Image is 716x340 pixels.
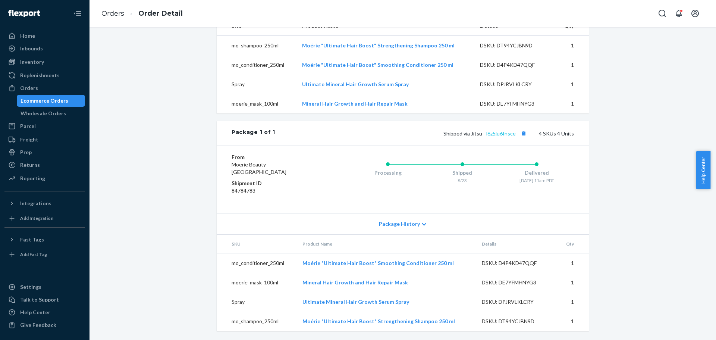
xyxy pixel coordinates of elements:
[20,122,36,130] div: Parcel
[4,306,85,318] a: Help Center
[482,298,552,306] div: DSKU: DPJRVLKLCRY
[558,312,589,331] td: 1
[688,6,703,21] button: Open account menu
[4,234,85,246] button: Fast Tags
[480,42,550,49] div: DSKU: DT94YCJBN9D
[558,292,589,312] td: 1
[671,6,686,21] button: Open notifications
[232,161,286,175] span: Moerie Beauty [GEOGRAPHIC_DATA]
[4,120,85,132] a: Parcel
[558,253,589,273] td: 1
[302,42,455,49] a: Moérie "Ultimate Hair Boost" Strengthening Shampoo 250 ml
[217,312,296,331] td: mo_shampoo_250ml
[138,9,183,18] a: Order Detail
[4,82,85,94] a: Orders
[302,100,408,107] a: Mineral Hair Growth and Hair Repair Mask
[8,10,40,17] img: Flexport logo
[499,177,574,184] div: [DATE] 11am PDT
[499,169,574,177] div: Delivered
[425,169,500,177] div: Shipped
[20,251,47,258] div: Add Fast Tag
[302,318,455,324] a: Moérie "Ultimate Hair Boost" Strengthening Shampoo 250 ml
[4,69,85,81] a: Replenishments
[232,153,321,161] dt: From
[95,3,189,25] ol: breadcrumbs
[17,107,85,119] a: Wholesale Orders
[302,299,409,305] a: Ultimate Mineral Hair Growth Serum Spray
[302,81,409,87] a: Ultimate Mineral Hair Growth Serum Spray
[480,81,550,88] div: DSKU: DPJRVLKLCRY
[519,128,528,138] button: Copy tracking number
[275,128,574,138] div: 4 SKUs 4 Units
[217,292,296,312] td: Spray
[4,43,85,54] a: Inbounds
[476,235,558,253] th: Details
[482,279,552,286] div: DSKU: DE7YFMHNYG3
[217,253,296,273] td: mo_conditioner_250ml
[351,169,425,177] div: Processing
[232,128,275,138] div: Package 1 of 1
[217,55,296,75] td: mo_conditioner_250ml
[4,281,85,293] a: Settings
[20,321,56,329] div: Give Feedback
[4,197,85,209] button: Integrations
[482,259,552,267] div: DSKU: D4P4KD47QQF
[558,235,589,253] th: Qty
[556,75,589,94] td: 1
[556,36,589,56] td: 1
[558,273,589,292] td: 1
[217,235,296,253] th: SKU
[20,283,41,291] div: Settings
[21,110,66,117] div: Wholesale Orders
[20,32,35,40] div: Home
[20,136,38,143] div: Freight
[20,45,43,52] div: Inbounds
[4,146,85,158] a: Prep
[482,318,552,325] div: DSKU: DT94YCJBN9D
[4,172,85,184] a: Reporting
[379,220,420,228] span: Package History
[302,62,453,68] a: Moérie "Ultimate Hair Boost" Smoothing Conditioner 250 ml
[480,61,550,69] div: DSKU: D4P4KD47QQF
[217,273,296,292] td: moerie_mask_100ml
[20,296,59,303] div: Talk to Support
[20,161,40,169] div: Returns
[4,56,85,68] a: Inventory
[217,75,296,94] td: Spray
[101,9,124,18] a: Orders
[302,260,454,266] a: Moérie "Ultimate Hair Boost" Smoothing Conditioner 250 ml
[425,177,500,184] div: 8/23
[17,95,85,107] a: Ecommerce Orders
[4,159,85,171] a: Returns
[217,36,296,56] td: mo_shampoo_250ml
[217,94,296,113] td: moerie_mask_100ml
[443,130,528,137] span: Shipped via Jitsu
[20,215,53,221] div: Add Integration
[4,30,85,42] a: Home
[486,130,516,137] a: l6z5ju6fnsce
[556,94,589,113] td: 1
[4,319,85,331] button: Give Feedback
[4,212,85,224] a: Add Integration
[4,249,85,261] a: Add Fast Tag
[4,134,85,146] a: Freight
[296,235,475,253] th: Product Name
[556,55,589,75] td: 1
[21,97,68,105] div: Ecommerce Orders
[696,151,710,189] button: Help Center
[302,279,408,286] a: Mineral Hair Growth and Hair Repair Mask
[20,149,32,156] div: Prep
[655,6,670,21] button: Open Search Box
[232,187,321,194] dd: 84784783
[20,175,45,182] div: Reporting
[20,200,51,207] div: Integrations
[20,309,50,316] div: Help Center
[4,294,85,306] a: Talk to Support
[480,100,550,107] div: DSKU: DE7YFMHNYG3
[20,58,44,66] div: Inventory
[20,236,44,243] div: Fast Tags
[20,72,60,79] div: Replenishments
[232,180,321,187] dt: Shipment ID
[20,84,38,92] div: Orders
